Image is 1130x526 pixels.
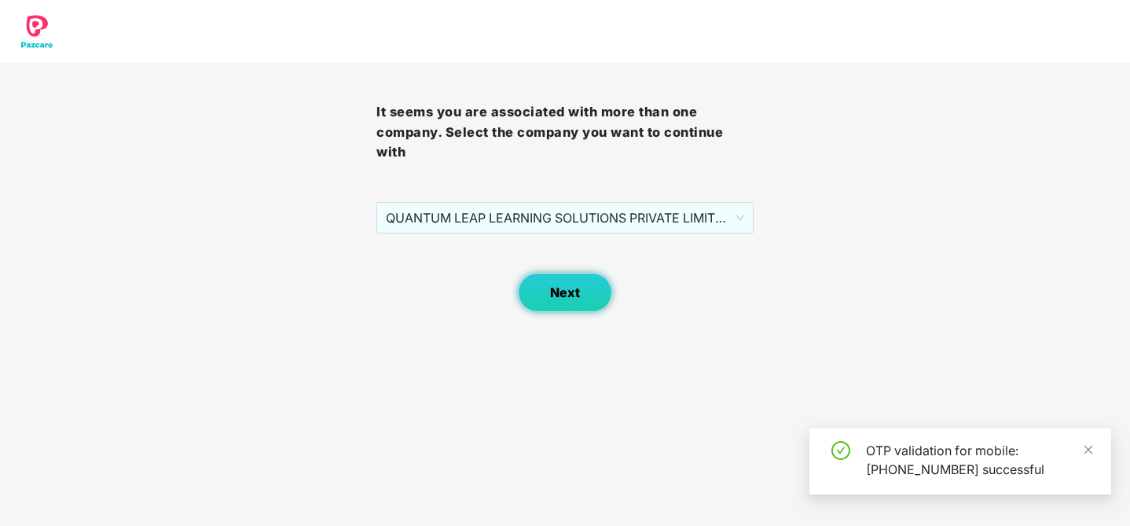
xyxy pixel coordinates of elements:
span: close [1083,444,1094,455]
div: OTP validation for mobile: [PHONE_NUMBER] successful [866,441,1092,479]
span: QUANTUM LEAP LEARNING SOLUTIONS PRIVATE LIMITED - QLLS230 - ADMIN [386,203,743,233]
h3: It seems you are associated with more than one company. Select the company you want to continue with [376,102,753,163]
span: Next [550,285,580,300]
button: Next [518,273,612,312]
span: check-circle [831,441,850,460]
